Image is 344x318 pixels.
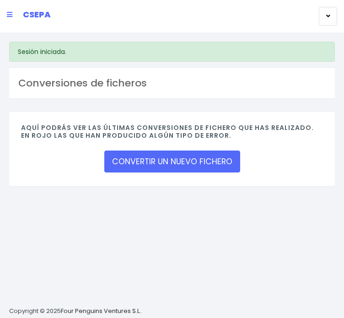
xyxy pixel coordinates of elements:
a: Four Penguins Ventures S.L. [61,307,141,315]
a: CSEPA [23,7,51,22]
a: CONVERTIR UN NUEVO FICHERO [104,151,240,172]
h4: Aquí podrás ver las últimas conversiones de fichero que has realizado. En rojo las que han produc... [21,124,323,144]
h3: Conversiones de ficheros [18,77,326,89]
p: Copyright © 2025 . [9,307,142,316]
span: CSEPA [23,9,51,20]
div: Sesión iniciada. [9,42,335,62]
